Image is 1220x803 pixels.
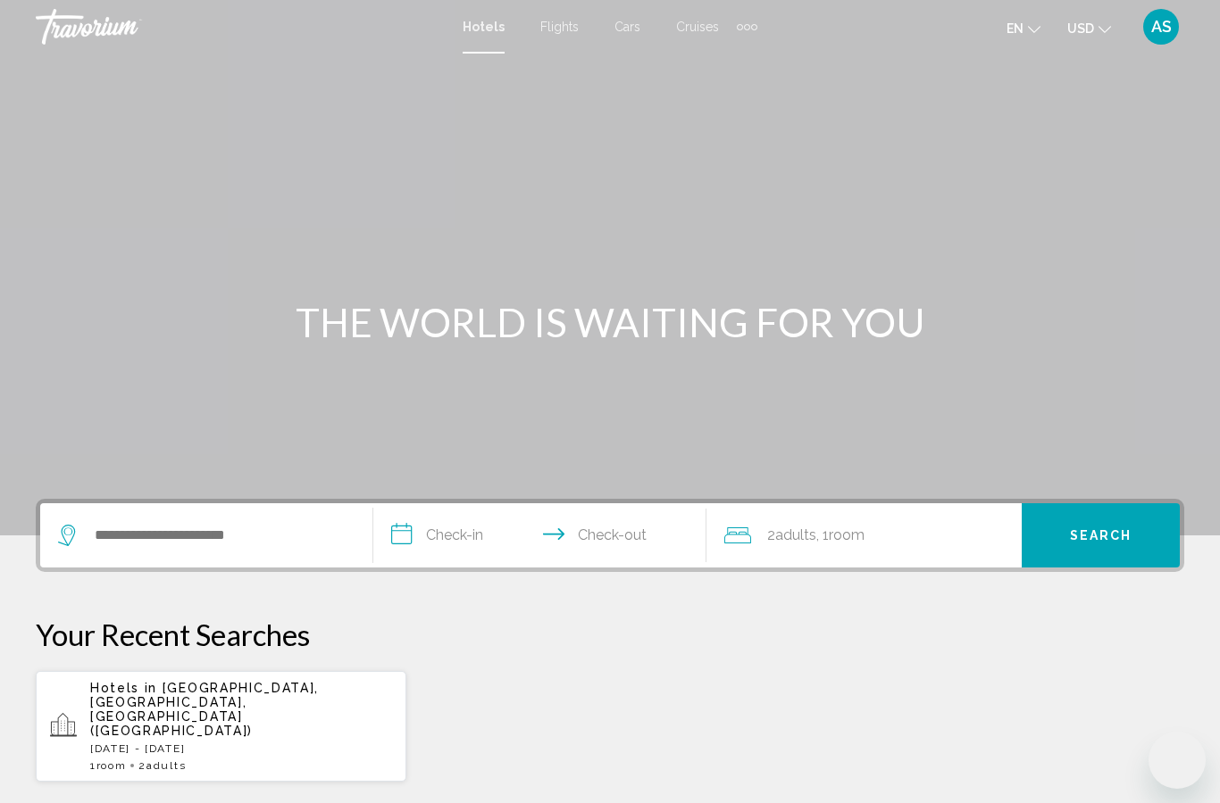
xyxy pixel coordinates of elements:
[816,523,865,548] span: , 1
[676,20,719,34] a: Cruises
[540,20,579,34] a: Flights
[1138,8,1184,46] button: User Menu
[36,670,406,782] button: Hotels in [GEOGRAPHIC_DATA], [GEOGRAPHIC_DATA], [GEOGRAPHIC_DATA] ([GEOGRAPHIC_DATA])[DATE] - [DA...
[737,12,757,41] button: Extra navigation items
[1007,21,1024,36] span: en
[138,759,186,772] span: 2
[1067,21,1094,36] span: USD
[275,299,945,345] h1: THE WORLD IS WAITING FOR YOU
[90,759,126,772] span: 1
[90,681,157,695] span: Hotels in
[463,20,505,34] a: Hotels
[90,742,392,755] p: [DATE] - [DATE]
[614,20,640,34] a: Cars
[1067,15,1111,41] button: Change currency
[40,503,1180,567] div: Search widget
[146,759,186,772] span: Adults
[829,526,865,543] span: Room
[1022,503,1180,567] button: Search
[36,617,1184,652] p: Your Recent Searches
[96,759,127,772] span: Room
[373,503,706,567] button: Check in and out dates
[1007,15,1040,41] button: Change language
[1151,18,1172,36] span: AS
[775,526,816,543] span: Adults
[706,503,1022,567] button: Travelers: 2 adults, 0 children
[1070,529,1132,543] span: Search
[36,9,445,45] a: Travorium
[1149,732,1206,789] iframe: Button to launch messaging window
[90,681,319,738] span: [GEOGRAPHIC_DATA], [GEOGRAPHIC_DATA], [GEOGRAPHIC_DATA] ([GEOGRAPHIC_DATA])
[767,523,816,548] span: 2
